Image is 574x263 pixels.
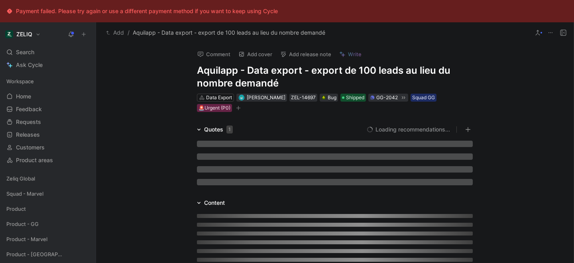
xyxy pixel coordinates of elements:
[197,64,473,90] h1: Aquilapp - Data export - export de 100 leads au lieu du nombre demandé
[194,125,236,134] div: Quotes1
[376,94,398,102] div: GG-2042
[6,205,26,213] span: Product
[239,95,244,100] img: avatar
[16,156,53,164] span: Product areas
[194,198,228,208] div: Content
[16,60,43,70] span: Ask Cycle
[194,49,234,60] button: Comment
[340,94,366,102] div: Shipped
[3,248,92,260] div: Product - [GEOGRAPHIC_DATA]
[3,141,92,153] a: Customers
[3,248,92,263] div: Product - [GEOGRAPHIC_DATA]
[3,154,92,166] a: Product areas
[3,75,92,87] div: Workspace
[16,31,32,38] h1: ZELIQ
[6,190,43,198] span: Squad - Marvel
[3,233,92,247] div: Product - Marvel
[3,203,92,215] div: Product
[16,92,31,100] span: Home
[3,233,92,245] div: Product - Marvel
[204,198,225,208] div: Content
[204,125,233,134] div: Quotes
[3,103,92,115] a: Feedback
[6,220,39,228] span: Product - GG
[3,188,92,202] div: Squad - Marvel
[367,125,450,134] button: Loading recommendations...
[412,94,435,102] div: Squad GG
[3,29,43,40] button: ZELIQZELIQ
[3,46,92,58] div: Search
[3,218,92,230] div: Product - GG
[199,104,230,112] div: 🚨Urgent (P0)
[247,94,285,100] span: [PERSON_NAME]
[226,126,233,133] div: 1
[6,250,64,258] span: Product - [GEOGRAPHIC_DATA]
[348,51,362,58] span: Write
[6,77,34,85] span: Workspace
[320,94,338,102] div: 🪲Bug
[235,49,276,60] button: Add cover
[16,143,45,151] span: Customers
[206,94,232,102] div: Data Export
[3,90,92,102] a: Home
[16,6,278,16] div: Payment failed. Please try again or use a different payment method if you want to keep using Cycle
[16,47,34,57] span: Search
[3,173,92,187] div: Zeliq Global
[104,28,126,37] button: Add
[128,28,130,37] span: /
[3,129,92,141] a: Releases
[3,116,92,128] a: Requests
[3,173,92,184] div: Zeliq Global
[133,28,325,37] span: Aquilapp - Data export - export de 100 leads au lieu du nombre demandé
[6,175,35,183] span: Zeliq Global
[336,49,365,60] button: Write
[3,218,92,232] div: Product - GG
[3,188,92,200] div: Squad - Marvel
[16,105,42,113] span: Feedback
[6,235,47,243] span: Product - Marvel
[3,59,92,71] a: Ask Cycle
[16,131,40,139] span: Releases
[3,203,92,217] div: Product
[277,49,335,60] button: Add release note
[5,30,13,38] img: ZELIQ
[321,94,336,102] div: Bug
[346,94,364,102] span: Shipped
[291,94,316,102] div: ZEL-14697
[321,95,326,100] img: 🪲
[16,118,41,126] span: Requests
